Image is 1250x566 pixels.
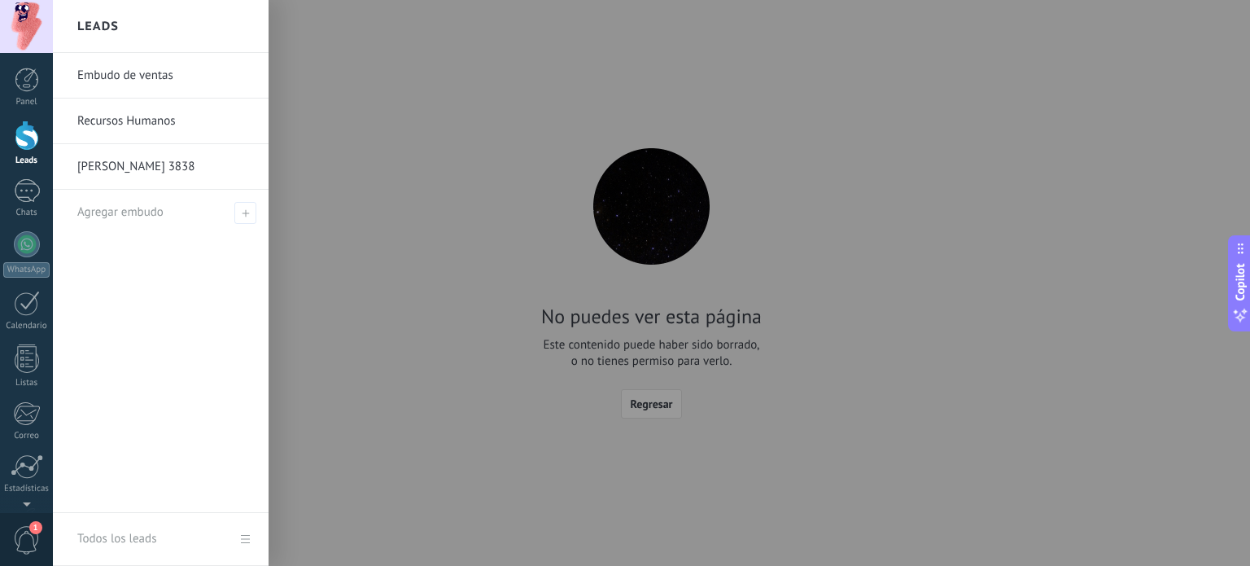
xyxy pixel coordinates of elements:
[77,53,252,99] a: Embudo de ventas
[77,516,156,562] div: Todos los leads
[3,156,50,166] div: Leads
[77,204,164,220] span: Agregar embudo
[3,262,50,278] div: WhatsApp
[3,484,50,494] div: Estadísticas
[3,378,50,388] div: Listas
[53,513,269,566] a: Todos los leads
[3,321,50,331] div: Calendario
[3,431,50,441] div: Correo
[29,521,42,534] span: 1
[234,202,256,224] span: Agregar embudo
[77,99,252,144] a: Recursos Humanos
[3,208,50,218] div: Chats
[77,144,252,190] a: [PERSON_NAME] 3838
[77,1,119,52] h2: Leads
[3,97,50,107] div: Panel
[1232,263,1248,301] span: Copilot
